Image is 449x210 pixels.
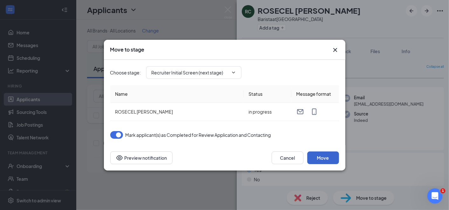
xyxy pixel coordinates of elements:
[331,46,339,54] button: Close
[244,85,291,103] th: Status
[244,103,291,121] td: in progress
[310,108,318,115] svg: MobileSms
[110,151,173,164] button: Preview notificationEye
[110,69,141,76] span: Choose stage :
[440,188,446,193] span: 1
[110,85,244,103] th: Name
[231,70,236,75] svg: ChevronDown
[110,46,145,53] h3: Move to stage
[116,154,123,162] svg: Eye
[115,109,173,115] span: ROSECEL [PERSON_NAME]
[331,46,339,54] svg: Cross
[126,131,271,139] span: Mark applicant(s) as Completed for Review Application and Contacting
[272,151,303,164] button: Cancel
[291,85,339,103] th: Message format
[307,151,339,164] button: Move
[296,108,304,115] svg: Email
[427,188,443,204] iframe: Intercom live chat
